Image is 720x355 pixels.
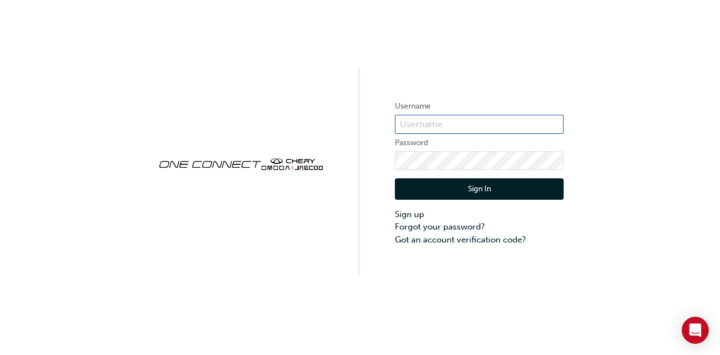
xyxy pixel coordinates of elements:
input: Username [395,115,564,134]
button: Sign In [395,178,564,200]
label: Password [395,136,564,150]
a: Sign up [395,208,564,221]
div: Open Intercom Messenger [682,317,709,344]
img: oneconnect [156,149,325,178]
a: Got an account verification code? [395,233,564,246]
a: Forgot your password? [395,221,564,233]
label: Username [395,100,564,113]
